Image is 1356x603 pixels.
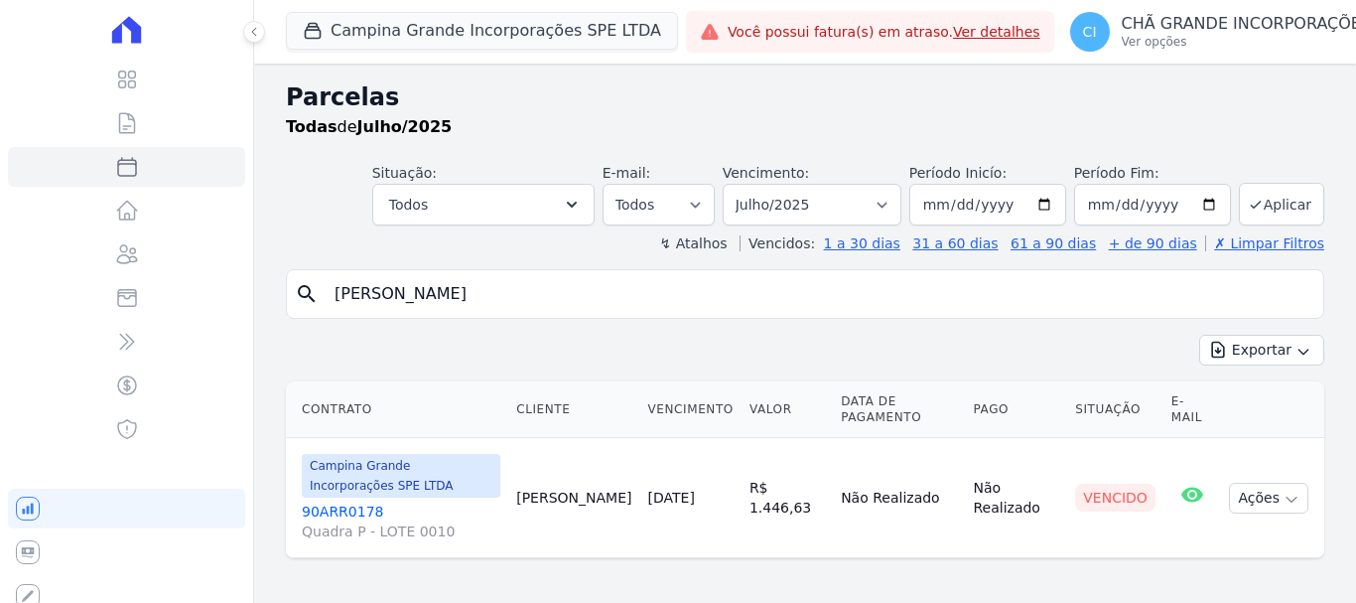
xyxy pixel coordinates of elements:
a: 31 a 60 dias [912,235,998,251]
a: Ver detalhes [953,24,1040,40]
input: Buscar por nome do lote ou do cliente [323,274,1315,314]
p: de [286,115,452,139]
th: Pago [965,381,1067,438]
a: 61 a 90 dias [1011,235,1096,251]
button: Ações [1229,483,1308,514]
span: Você possui fatura(s) em atraso. [728,22,1040,43]
a: 90ARR0178Quadra P - LOTE 0010 [302,502,500,541]
th: E-mail [1163,381,1222,438]
th: Data de Pagamento [833,381,965,438]
button: Exportar [1199,335,1324,366]
label: Vencimento: [723,165,809,181]
div: Vencido [1075,484,1155,512]
th: Contrato [286,381,508,438]
button: Campina Grande Incorporações SPE LTDA [286,12,678,50]
td: R$ 1.446,63 [742,438,833,558]
a: + de 90 dias [1109,235,1197,251]
a: [DATE] [648,490,695,506]
a: 1 a 30 dias [824,235,900,251]
label: ↯ Atalhos [659,235,727,251]
th: Situação [1067,381,1163,438]
button: Aplicar [1239,183,1324,226]
label: E-mail: [603,165,651,181]
button: Todos [372,184,595,226]
span: Quadra P - LOTE 0010 [302,522,500,541]
th: Vencimento [640,381,742,438]
i: search [295,282,319,306]
strong: Julho/2025 [357,117,453,136]
td: Não Realizado [965,438,1067,558]
h2: Parcelas [286,79,1324,115]
label: Período Inicío: [909,165,1007,181]
label: Vencidos: [740,235,815,251]
label: Período Fim: [1074,163,1231,184]
a: ✗ Limpar Filtros [1205,235,1324,251]
span: Campina Grande Incorporações SPE LTDA [302,454,500,498]
td: [PERSON_NAME] [508,438,639,558]
th: Valor [742,381,833,438]
strong: Todas [286,117,338,136]
span: Todos [389,193,428,217]
td: Não Realizado [833,438,965,558]
span: CI [1083,25,1097,39]
label: Situação: [372,165,437,181]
